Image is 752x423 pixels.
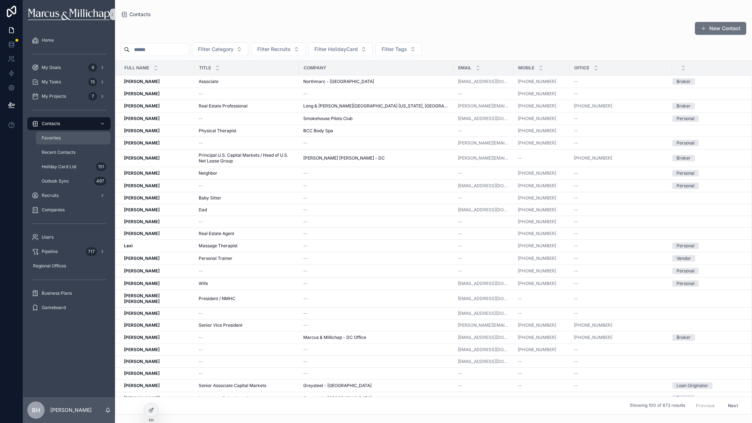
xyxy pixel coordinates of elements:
strong: [PERSON_NAME] [124,91,160,96]
a: Neighbor [199,170,295,176]
span: Smokehouse Pilots Club [303,116,352,121]
span: President / NMHC [199,296,235,302]
strong: [PERSON_NAME] [124,116,160,121]
span: Principal U.S. Capital Markets / Head of U.S. Net Lease Group [199,152,295,164]
strong: [PERSON_NAME] [124,103,160,109]
span: -- [303,195,308,201]
a: -- [458,268,509,274]
a: -- [458,170,509,176]
a: -- [303,207,449,213]
a: [EMAIL_ADDRESS][DOMAIN_NAME] [458,207,509,213]
span: -- [458,195,462,201]
a: Contacts [121,11,151,18]
a: -- [303,256,449,261]
span: -- [303,256,308,261]
a: [PHONE_NUMBER] [518,256,565,261]
div: Personal [677,183,695,189]
a: -- [574,140,668,146]
span: Pipeline [42,249,58,254]
span: Business Plans [42,290,72,296]
strong: [PERSON_NAME] [124,195,160,201]
a: -- [574,183,668,189]
div: Personal [677,170,695,176]
a: [PHONE_NUMBER] [518,128,565,134]
span: Filter Category [198,46,234,53]
a: [PHONE_NUMBER] [518,231,565,236]
a: [PHONE_NUMBER] [518,256,556,261]
span: -- [574,243,578,249]
a: President / NMHC [199,296,295,302]
span: My Goals [42,65,61,70]
a: Physical Therapist [199,128,295,134]
a: [PERSON_NAME][EMAIL_ADDRESS][DOMAIN_NAME] [458,140,509,146]
a: BCC Body Spa [303,128,449,134]
a: [PERSON_NAME] [124,195,190,201]
span: -- [303,91,308,97]
span: -- [458,91,462,97]
strong: [PERSON_NAME] [124,219,160,224]
div: Personal [677,115,695,122]
a: [PERSON_NAME] [124,281,190,286]
a: -- [303,296,449,302]
a: [PHONE_NUMBER] [518,140,556,146]
a: [PERSON_NAME] [124,219,190,225]
a: [PERSON_NAME] [124,207,190,213]
a: -- [574,243,668,249]
a: [PHONE_NUMBER] [574,155,612,161]
span: Contacts [129,11,151,18]
a: -- [303,183,449,189]
strong: [PERSON_NAME] [124,170,160,176]
a: Dad [199,207,295,213]
a: Northmarc - [GEOGRAPHIC_DATA] [303,79,449,84]
a: Business Plans [27,287,111,300]
span: -- [303,296,308,302]
a: [EMAIL_ADDRESS][DOMAIN_NAME] [458,296,509,302]
a: [PHONE_NUMBER] [518,183,556,189]
a: -- [574,268,668,274]
a: -- [574,207,668,213]
div: 7 [88,92,97,101]
a: -- [303,268,449,274]
a: -- [458,91,509,97]
a: Vendor [672,255,742,262]
a: -- [574,281,668,286]
a: -- [303,219,449,225]
a: Personal [672,243,742,249]
a: My Goals6 [27,61,111,74]
strong: [PERSON_NAME] [124,207,160,212]
span: -- [574,91,578,97]
span: -- [303,207,308,213]
img: App logo [28,9,110,20]
a: -- [574,128,668,134]
a: Regional Offices [27,259,111,272]
a: Recruits [27,189,111,202]
a: -- [574,231,668,236]
span: -- [574,183,578,189]
a: Contacts [27,117,111,130]
a: -- [199,268,295,274]
div: 6 [88,63,97,72]
a: [PERSON_NAME] [124,311,190,316]
a: [PHONE_NUMBER] [518,219,565,225]
a: Personal [672,183,742,189]
strong: Lexi [124,243,133,248]
a: -- [574,219,668,225]
strong: [PERSON_NAME] [124,311,160,316]
span: -- [574,140,578,146]
a: Lexi [124,243,190,249]
span: -- [458,231,462,236]
a: [PHONE_NUMBER] [518,207,556,213]
span: Associate [199,79,218,84]
strong: [PERSON_NAME] [124,256,160,261]
a: -- [199,116,295,121]
div: Personal [677,243,695,249]
strong: [PERSON_NAME] [124,79,160,84]
a: [PHONE_NUMBER] [518,91,565,97]
a: [PHONE_NUMBER] [518,170,565,176]
a: [EMAIL_ADDRESS][DOMAIN_NAME] [458,116,509,121]
div: 15 [88,78,97,86]
a: -- [574,116,668,121]
a: Long & [PERSON_NAME][GEOGRAPHIC_DATA] [US_STATE], [GEOGRAPHIC_DATA] [303,103,449,109]
strong: [PERSON_NAME] [124,268,160,273]
a: Companies [27,203,111,216]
